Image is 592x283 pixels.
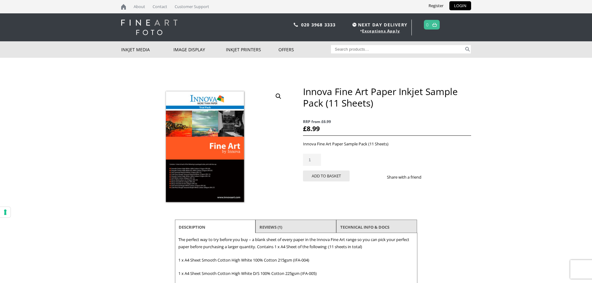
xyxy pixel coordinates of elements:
a: View full-screen image gallery [273,91,284,102]
a: LOGIN [449,1,471,10]
span: NEXT DAY DELIVERY [351,21,407,28]
h1: Innova Fine Art Paper Inkjet Sample Pack (11 Sheets) [303,86,471,109]
bdi: 8.99 [303,124,320,133]
img: facebook sharing button [429,175,434,180]
img: twitter sharing button [436,175,441,180]
button: Search [464,45,471,53]
p: 1 x A4 Sheet Smooth Cotton High White D/S 100% Cotton 225gsm (IFA-005) [178,270,414,277]
img: phone.svg [294,23,298,27]
img: basket.svg [432,23,437,27]
p: 1 x A4 Sheet Smooth Cotton High White 100% Cotton 215gsm (IFA-004) [178,257,414,264]
img: email sharing button [444,175,449,180]
a: Exceptions Apply [362,28,400,34]
a: Inkjet Printers [226,41,278,58]
p: The perfect way to try before you buy – a blank sheet of every paper in the Innova Fine Art range... [178,236,414,250]
span: RRP from £6.99 [303,118,471,125]
p: Share with a friend [387,174,429,181]
a: Reviews (1) [259,221,282,233]
input: Product quantity [303,154,321,166]
button: Add to basket [303,171,350,181]
a: Inkjet Media [121,41,174,58]
span: £ [303,124,307,133]
a: 020 3968 3333 [301,22,336,28]
a: Register [424,1,448,10]
input: Search products… [331,45,464,53]
a: 0 [426,20,429,29]
img: time.svg [352,23,356,27]
a: Offers [278,41,331,58]
a: TECHNICAL INFO & DOCS [340,221,389,233]
a: Image Display [173,41,226,58]
a: Description [179,221,205,233]
img: Innova Fine Art Paper Inkjet Sample Pack (11 Sheets) [121,86,289,210]
img: logo-white.svg [121,20,177,35]
p: Innova Fine Art Paper Sample Pack (11 Sheets) [303,140,471,148]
